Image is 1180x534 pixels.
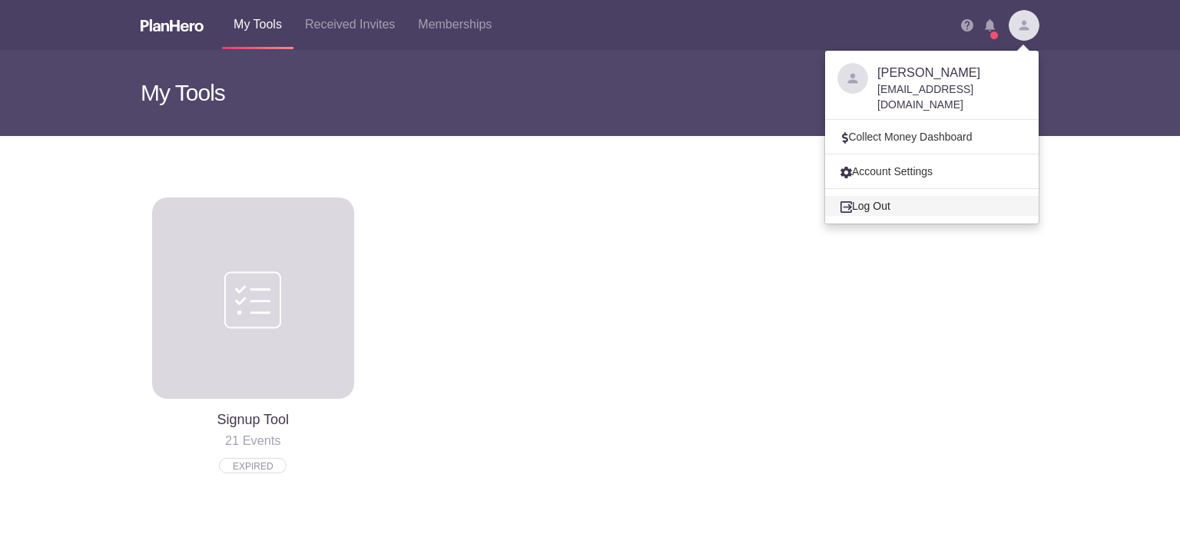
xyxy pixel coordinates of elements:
a: Collect Money Dashboard [825,127,1039,147]
img: Davatar [1009,10,1039,41]
img: Help icon [961,19,973,32]
img: Signup tool big [224,267,281,330]
h4: [PERSON_NAME] [877,63,1026,81]
img: Notifications [985,19,995,32]
h2: Signup Tool [152,408,354,431]
a: Account Settings [825,161,1039,181]
h4: 21 Events [152,431,354,449]
img: Logout [840,201,852,213]
a: Log Out [825,196,1039,216]
img: Dollar sign [842,132,848,144]
h3: My Tools [141,50,578,136]
img: Logo white planhero [141,19,204,32]
button: EXPIRED [219,458,287,473]
img: Account settings [840,167,852,178]
img: Davatar [837,63,868,94]
div: [EMAIL_ADDRESS][DOMAIN_NAME] [877,81,1026,112]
